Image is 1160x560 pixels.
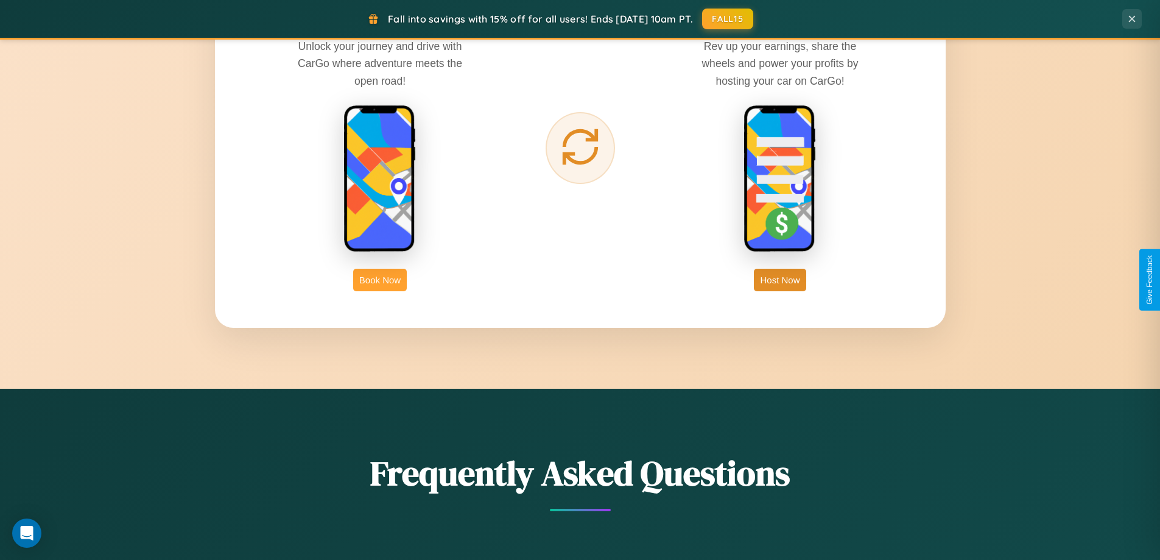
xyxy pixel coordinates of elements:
h2: Frequently Asked Questions [215,450,946,497]
button: Book Now [353,269,407,291]
span: Fall into savings with 15% off for all users! Ends [DATE] 10am PT. [388,13,693,25]
div: Give Feedback [1145,255,1154,305]
button: FALL15 [702,9,753,29]
div: Open Intercom Messenger [12,519,41,548]
p: Unlock your journey and drive with CarGo where adventure meets the open road! [289,38,471,89]
img: host phone [743,105,817,253]
button: Host Now [754,269,806,291]
img: rent phone [343,105,417,253]
p: Rev up your earnings, share the wheels and power your profits by hosting your car on CarGo! [689,38,871,89]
